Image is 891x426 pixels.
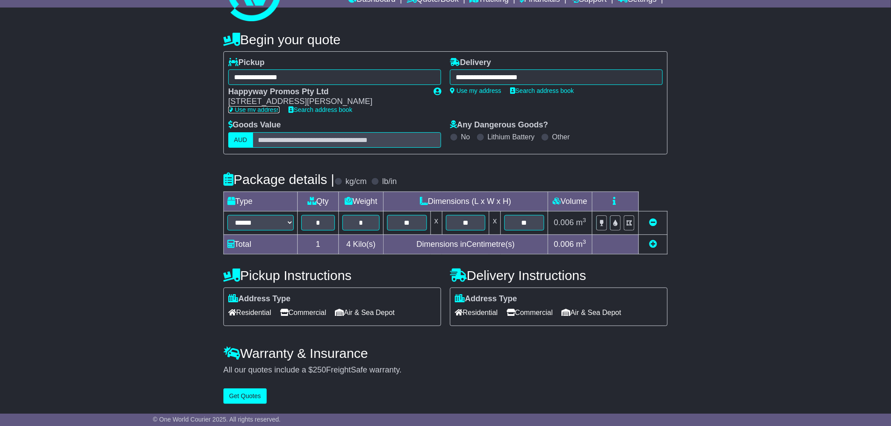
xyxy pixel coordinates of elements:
a: Use my address [450,87,501,94]
label: lb/in [382,177,397,187]
td: Kilo(s) [339,234,384,254]
div: Happyway Promos Pty Ltd [228,87,425,97]
h4: Package details | [223,172,334,187]
a: Remove this item [649,218,657,227]
a: Search address book [288,106,352,113]
span: Residential [228,306,271,319]
div: [STREET_ADDRESS][PERSON_NAME] [228,97,425,107]
td: Dimensions (L x W x H) [383,192,548,211]
sup: 3 [583,238,586,245]
label: Any Dangerous Goods? [450,120,548,130]
td: Weight [339,192,384,211]
span: m [576,218,586,227]
span: Residential [455,306,498,319]
button: Get Quotes [223,388,267,404]
h4: Warranty & Insurance [223,346,668,361]
label: No [461,133,470,141]
sup: 3 [583,217,586,223]
span: Air & Sea Depot [562,306,622,319]
td: Qty [298,192,339,211]
label: Pickup [228,58,265,68]
span: 0.006 [554,218,574,227]
label: kg/cm [346,177,367,187]
label: Address Type [455,294,517,304]
td: Type [224,192,298,211]
h4: Delivery Instructions [450,268,668,283]
span: m [576,240,586,249]
td: Total [224,234,298,254]
span: Commercial [280,306,326,319]
span: 250 [313,365,326,374]
label: Other [552,133,570,141]
td: x [489,211,501,234]
span: 0.006 [554,240,574,249]
span: 4 [346,240,351,249]
label: Lithium Battery [488,133,535,141]
a: Search address book [510,87,574,94]
span: Air & Sea Depot [335,306,395,319]
a: Add new item [649,240,657,249]
span: © One World Courier 2025. All rights reserved. [153,416,281,423]
a: Use my address [228,106,280,113]
td: 1 [298,234,339,254]
label: AUD [228,132,253,148]
td: Dimensions in Centimetre(s) [383,234,548,254]
span: Commercial [507,306,553,319]
td: x [430,211,442,234]
div: All our quotes include a $ FreightSafe warranty. [223,365,668,375]
label: Delivery [450,58,491,68]
label: Goods Value [228,120,281,130]
h4: Begin your quote [223,32,668,47]
label: Address Type [228,294,291,304]
h4: Pickup Instructions [223,268,441,283]
td: Volume [548,192,592,211]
